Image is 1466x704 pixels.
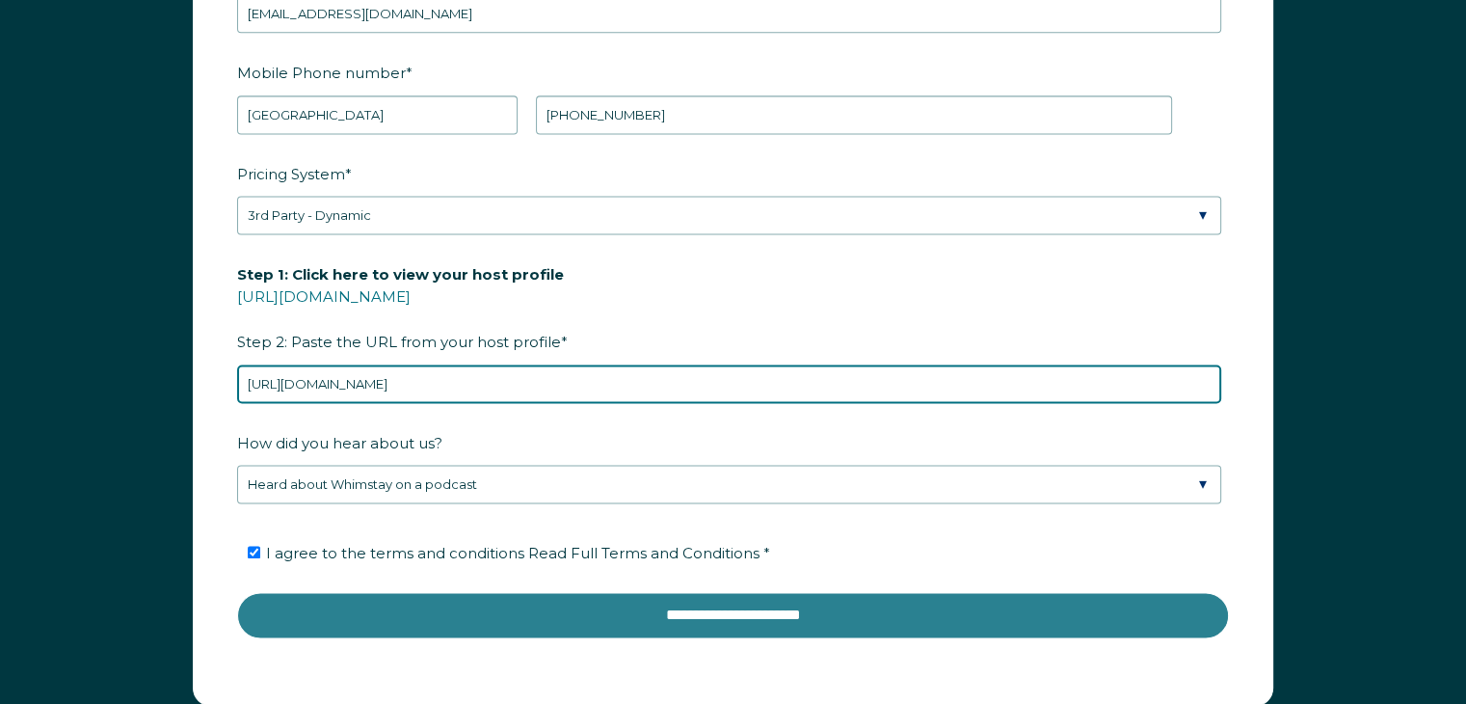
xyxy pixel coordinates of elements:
a: Read Full Terms and Conditions [524,544,763,562]
span: Read Full Terms and Conditions [528,544,760,562]
span: Mobile Phone number [237,58,406,88]
span: I agree to the terms and conditions [266,544,770,562]
input: I agree to the terms and conditions Read Full Terms and Conditions * [248,546,260,558]
span: Pricing System [237,159,345,189]
span: Step 1: Click here to view your host profile [237,259,564,289]
span: How did you hear about us? [237,428,442,458]
input: airbnb.com/users/show/12345 [237,365,1221,403]
a: [URL][DOMAIN_NAME] [237,287,411,306]
span: Step 2: Paste the URL from your host profile [237,259,564,357]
